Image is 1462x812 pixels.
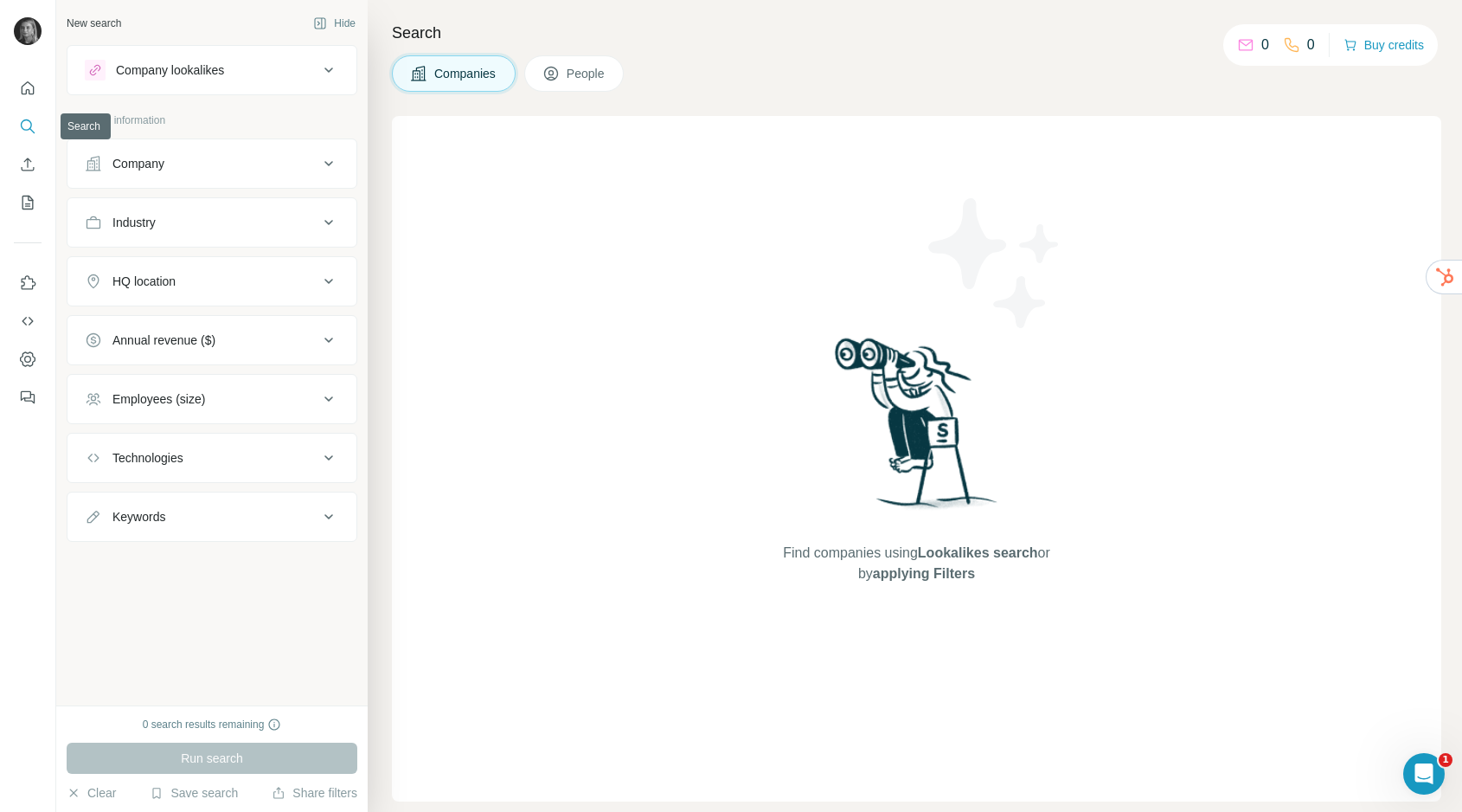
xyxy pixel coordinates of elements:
[392,21,1441,45] h4: Search
[14,267,42,299] button: Use Surfe on LinkedIn
[67,143,356,184] button: Company
[917,185,1073,341] img: Surfe Illustration - Stars
[1403,753,1445,795] iframe: Intercom live chat
[67,202,356,243] button: Industry
[67,378,356,420] button: Employees (size)
[778,543,1055,584] span: Find companies using or by
[67,113,357,128] p: Company information
[14,111,42,142] button: Search
[112,449,183,467] div: Technologies
[272,784,357,802] button: Share filters
[112,390,205,408] div: Employees (size)
[1343,33,1424,57] button: Buy credits
[67,16,121,31] div: New search
[67,319,356,361] button: Annual revenue ($)
[112,508,165,525] div: Keywords
[14,17,42,45] img: Avatar
[67,49,356,91] button: Company lookalikes
[143,717,282,732] div: 0 search results remaining
[67,784,116,802] button: Clear
[67,437,356,479] button: Technologies
[112,332,215,349] div: Annual revenue ($)
[112,214,156,231] div: Industry
[1261,35,1269,55] p: 0
[67,261,356,302] button: HQ location
[918,545,1038,560] span: Lookalikes search
[14,149,42,180] button: Enrich CSV
[567,65,606,82] span: People
[112,273,176,290] div: HQ location
[67,496,356,538] button: Keywords
[1439,753,1452,767] span: 1
[434,65,497,82] span: Companies
[14,306,42,337] button: Use Surfe API
[14,382,42,413] button: Feedback
[150,784,238,802] button: Save search
[14,344,42,375] button: Dashboard
[14,73,42,104] button: Quick start
[1307,35,1315,55] p: 0
[14,187,42,218] button: My lists
[827,333,1007,526] img: Surfe Illustration - Woman searching with binoculars
[112,155,164,172] div: Company
[873,566,975,581] span: applying Filters
[116,61,224,79] div: Company lookalikes
[301,10,368,36] button: Hide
